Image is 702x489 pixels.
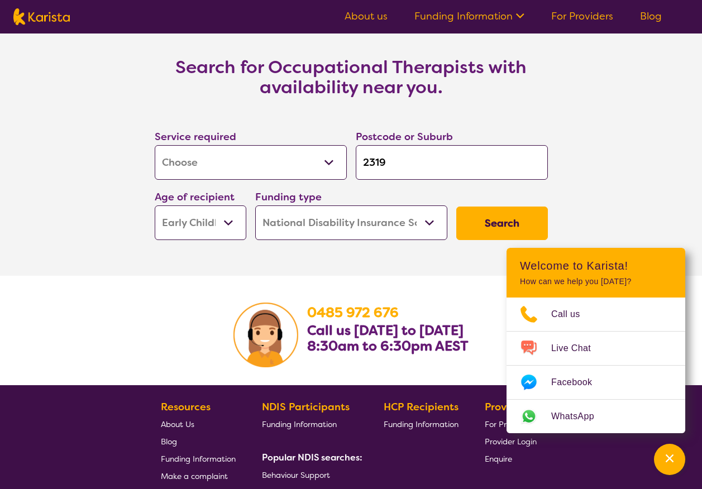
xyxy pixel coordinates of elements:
[384,415,459,433] a: Funding Information
[356,130,453,143] label: Postcode or Suburb
[161,467,236,485] a: Make a complaint
[485,400,531,414] b: Providers
[161,450,236,467] a: Funding Information
[485,450,537,467] a: Enquire
[161,419,194,429] span: About Us
[356,145,548,180] input: Type
[485,437,537,447] span: Provider Login
[345,9,388,23] a: About us
[456,207,548,240] button: Search
[13,8,70,25] img: Karista logo
[485,433,537,450] a: Provider Login
[262,415,358,433] a: Funding Information
[384,400,459,414] b: HCP Recipients
[161,415,236,433] a: About Us
[262,466,358,483] a: Behaviour Support
[161,437,177,447] span: Blog
[551,340,604,357] span: Live Chat
[262,452,362,463] b: Popular NDIS searches:
[128,57,575,97] h3: Search for Occupational Therapists with availability near you.
[551,306,594,323] span: Call us
[262,470,330,480] span: Behaviour Support
[520,259,672,272] h2: Welcome to Karista!
[161,454,236,464] span: Funding Information
[551,408,608,425] span: WhatsApp
[161,471,228,481] span: Make a complaint
[255,190,322,204] label: Funding type
[485,419,532,429] span: For Providers
[414,9,524,23] a: Funding Information
[520,277,672,286] p: How can we help you [DATE]?
[307,322,464,339] b: Call us [DATE] to [DATE]
[485,454,512,464] span: Enquire
[654,444,685,475] button: Channel Menu
[485,415,537,433] a: For Providers
[384,419,459,429] span: Funding Information
[507,298,685,433] ul: Choose channel
[640,9,662,23] a: Blog
[155,130,236,143] label: Service required
[155,190,235,204] label: Age of recipient
[507,400,685,433] a: Web link opens in a new tab.
[262,419,337,429] span: Funding Information
[307,304,399,322] a: 0485 972 676
[307,337,469,355] b: 8:30am to 6:30pm AEST
[262,400,350,414] b: NDIS Participants
[551,374,605,391] span: Facebook
[551,9,613,23] a: For Providers
[161,433,236,450] a: Blog
[507,248,685,433] div: Channel Menu
[233,303,298,367] img: Karista Client Service
[161,400,211,414] b: Resources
